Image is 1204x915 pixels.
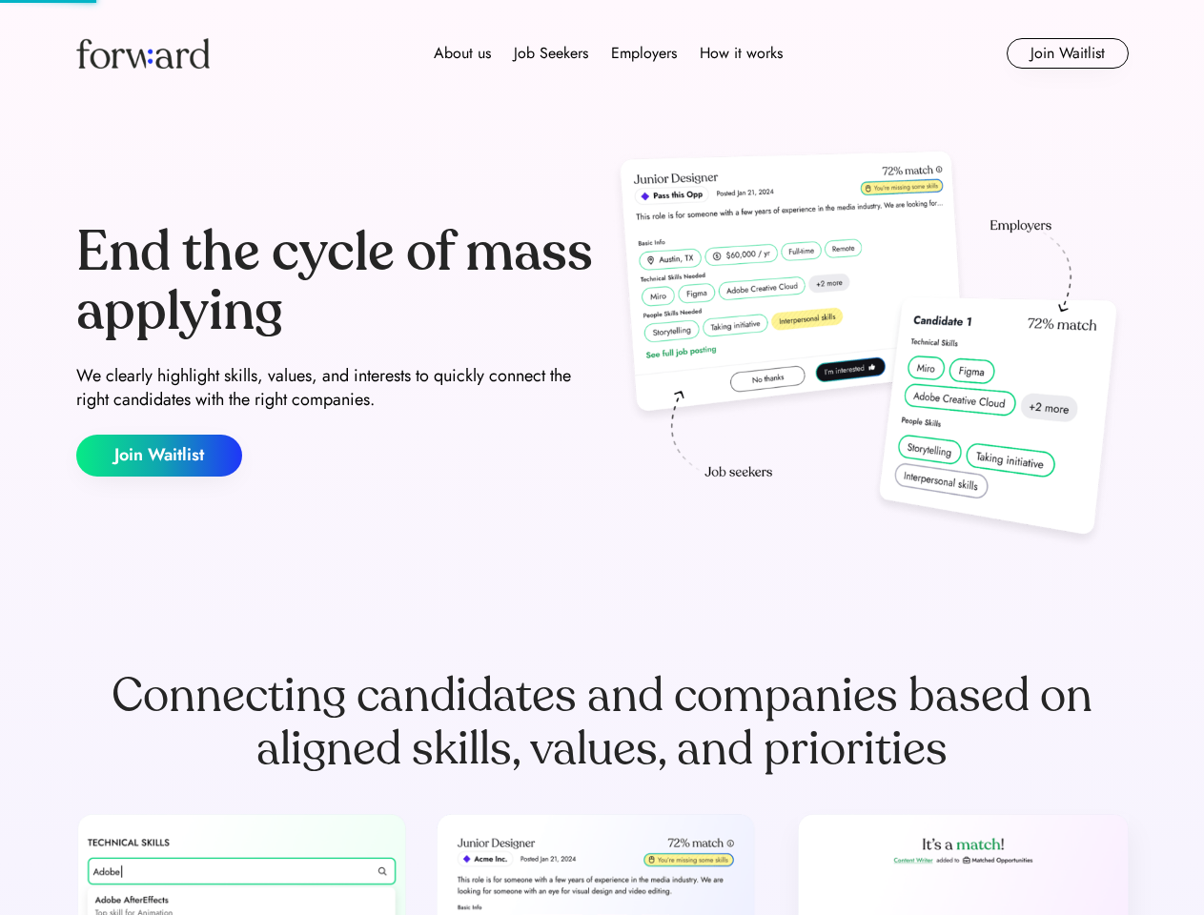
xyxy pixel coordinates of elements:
button: Join Waitlist [1007,38,1129,69]
div: End the cycle of mass applying [76,223,595,340]
img: Forward logo [76,38,210,69]
img: hero-image.png [610,145,1129,555]
button: Join Waitlist [76,435,242,477]
div: Employers [611,42,677,65]
div: How it works [700,42,783,65]
div: Job Seekers [514,42,588,65]
div: We clearly highlight skills, values, and interests to quickly connect the right candidates with t... [76,364,595,412]
div: About us [434,42,491,65]
div: Connecting candidates and companies based on aligned skills, values, and priorities [76,669,1129,776]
